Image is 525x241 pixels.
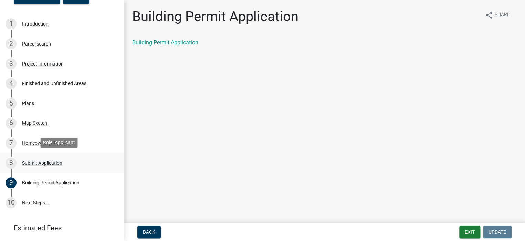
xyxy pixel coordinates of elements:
span: Back [143,229,155,235]
i: share [485,11,493,19]
div: Map Sketch [22,121,47,125]
button: Back [137,226,161,238]
div: Parcel search [22,41,51,46]
h1: Building Permit Application [132,8,298,25]
div: 10 [6,197,17,208]
div: 1 [6,18,17,29]
div: Project Information [22,61,64,66]
div: Homeowner Affidavit [22,141,67,145]
div: 9 [6,177,17,188]
div: 7 [6,138,17,149]
div: 8 [6,158,17,169]
button: shareShare [480,8,515,22]
div: Introduction [22,21,49,26]
a: Building Permit Application [132,39,198,46]
div: Plans [22,101,34,106]
div: Building Permit Application [22,180,80,185]
span: Share [495,11,510,19]
div: 3 [6,58,17,69]
div: Role: Applicant [40,138,77,148]
button: Update [483,226,512,238]
div: Submit Application [22,161,62,165]
button: Exit [459,226,480,238]
div: Finished and Unfinished Areas [22,81,86,86]
div: 4 [6,78,17,89]
div: 6 [6,118,17,129]
a: Estimated Fees [6,221,113,235]
div: 2 [6,38,17,49]
div: 5 [6,98,17,109]
span: Update [489,229,506,235]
